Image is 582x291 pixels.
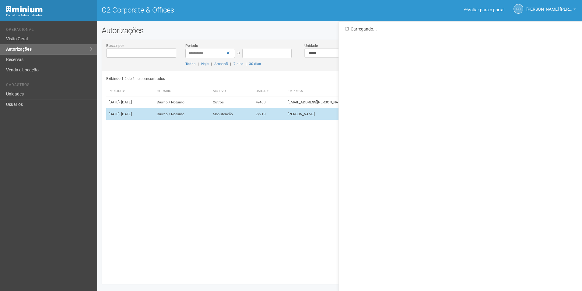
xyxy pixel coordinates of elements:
td: Diurno / Noturno [154,96,210,108]
th: Empresa [285,86,438,96]
span: | [230,62,231,66]
div: Exibindo 1-2 de 2 itens encontrados [106,74,338,83]
span: | [211,62,212,66]
td: Diurno / Noturno [154,108,210,120]
h1: O2 Corporate & Offices [102,6,335,14]
span: a [237,50,240,55]
td: 4/403 [253,96,285,108]
a: Todos [185,62,195,66]
div: Painel do Administrador [6,13,93,18]
label: Período [185,43,198,48]
span: - [DATE] [119,100,132,104]
th: Horário [154,86,210,96]
a: Amanhã [214,62,228,66]
td: [DATE] [106,96,154,108]
img: Minium [6,6,43,13]
a: 7 dias [233,62,243,66]
a: Hoje [201,62,209,66]
td: Manutenção [210,108,253,120]
th: Motivo [210,86,253,96]
label: Unidade [304,43,318,48]
td: [EMAIL_ADDRESS][PERSON_NAME][DOMAIN_NAME] [285,96,438,108]
td: Outros [210,96,253,108]
th: Período [106,86,154,96]
h2: Autorizações [102,26,577,35]
label: Buscar por [106,43,124,48]
span: Rayssa Soares Ribeiro [526,1,572,12]
th: Unidade [253,86,285,96]
li: Cadastros [6,83,93,89]
span: | [246,62,247,66]
td: [DATE] [106,108,154,120]
a: RS [514,4,523,14]
span: - [DATE] [119,112,132,116]
span: | [198,62,199,66]
a: [PERSON_NAME] [PERSON_NAME] [526,8,576,13]
div: Carregando... [345,26,577,32]
a: 30 dias [249,62,261,66]
td: [PERSON_NAME] [285,108,438,120]
li: Operacional [6,27,93,34]
td: 7/219 [253,108,285,120]
a: Voltar para o portal [464,7,504,12]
